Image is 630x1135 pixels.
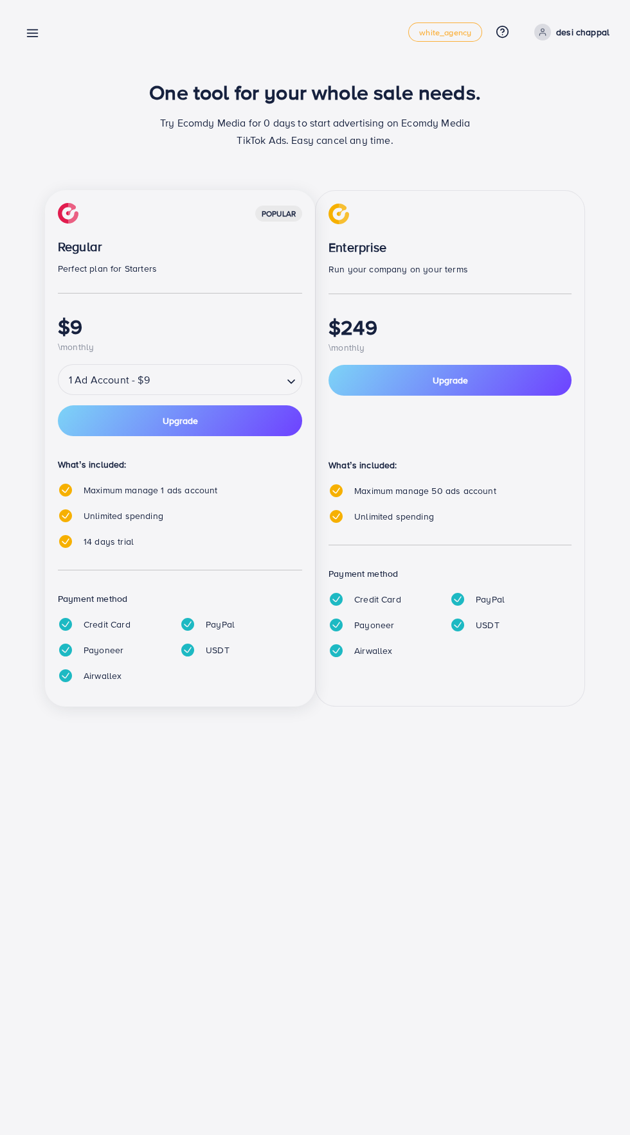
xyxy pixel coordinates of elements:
[328,315,571,339] h1: $249
[154,114,476,149] p: Try Ecomdy Media for 0 days to start advertising on Ecomdy Media TikTok Ads. Easy cancel any time.
[84,535,134,548] span: 14 days trial
[328,261,571,277] p: Run your company on your terms
[354,510,434,523] span: Unlimited spending
[556,24,609,40] p: desi chappal
[58,508,73,524] img: tick
[476,592,505,607] p: PayPal
[58,314,302,339] h1: $9
[354,592,401,607] p: Credit Card
[206,642,230,658] p: USDT
[163,416,198,425] span: Upgrade
[58,340,94,353] span: \monthly
[84,668,122,683] p: Airwallex
[58,482,73,498] img: tick
[328,592,344,607] img: tick
[58,591,302,606] p: Payment method
[575,1077,620,1125] iframe: Chat
[149,80,481,104] h1: One tool for your whole sale needs.
[58,364,302,395] div: Search for option
[180,617,195,632] img: tick
[154,369,282,391] input: Search for option
[450,617,465,633] img: tick
[255,206,302,222] div: popular
[354,643,392,658] p: Airwallex
[180,642,195,658] img: tick
[529,24,609,40] a: desi chappal
[328,365,571,396] button: Upgrade
[84,509,163,522] span: Unlimited spending
[58,261,302,276] p: Perfect plan for Starters
[328,483,344,498] img: tick
[408,22,482,42] a: white_agency
[328,457,571,473] p: What’s included:
[450,592,465,607] img: tick
[58,405,302,436] button: Upgrade
[476,617,500,633] p: USDT
[328,617,344,633] img: tick
[84,642,123,658] p: Payoneer
[328,566,571,581] p: Payment method
[328,643,344,658] img: tick
[58,534,73,549] img: tick
[206,617,235,632] p: PayPal
[58,239,302,254] p: Regular
[84,617,130,632] p: Credit Card
[328,509,344,524] img: tick
[84,484,217,497] span: Maximum manage 1 ads account
[328,240,571,255] p: Enterprise
[58,668,73,683] img: tick
[419,28,471,37] span: white_agency
[328,204,349,224] img: img
[328,341,364,354] span: \monthly
[58,203,78,224] img: img
[354,617,394,633] p: Payoneer
[58,642,73,658] img: tick
[66,368,152,391] span: 1 Ad Account - $9
[58,617,73,632] img: tick
[433,374,468,387] span: Upgrade
[58,457,302,472] p: What’s included:
[354,484,496,497] span: Maximum manage 50 ads account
